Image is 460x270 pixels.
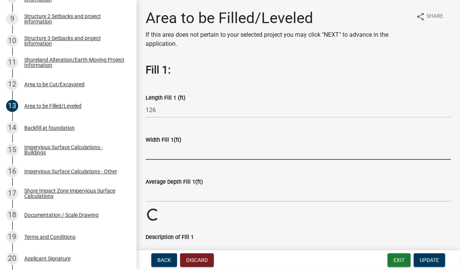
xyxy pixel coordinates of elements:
div: Structure 3 Setbacks and project information [24,36,124,46]
div: Shoreland Alteration/Earth-Moving Project Information [24,57,124,68]
button: shareShare [410,9,449,24]
label: Width Fill 1(ft) [146,137,181,143]
div: 9 [6,13,18,25]
label: Description of Fill 1 [146,235,194,240]
span: Update [420,257,439,263]
label: Length Fill 1 (ft) [146,95,185,101]
div: Backfill at foundation [24,125,75,131]
i: share [416,12,425,21]
strong: Fill 1: [146,64,171,76]
span: Share [427,12,443,21]
div: Documentation / Scale Drawing [24,212,99,218]
div: 11 [6,56,18,69]
div: Impervious Surface Calculations - Other [24,169,117,174]
div: 13 [6,100,18,112]
button: Update [414,253,445,267]
button: Back [151,253,177,267]
div: Structure 2 Setbacks and project information [24,14,124,24]
p: If this area does not pertain to your selected project you may click "NEXT" to advance in the app... [146,30,410,48]
div: 17 [6,187,18,200]
h1: Area to be Filled/Leveled [146,9,410,27]
div: Area to be Cut/Excavated [24,82,85,87]
div: 15 [6,144,18,156]
div: 12 [6,78,18,91]
div: Applicant Signature [24,256,71,261]
div: 10 [6,35,18,47]
div: 19 [6,231,18,243]
div: 16 [6,165,18,178]
div: Terms and Conditions [24,234,75,240]
div: Area to be Filled/Leveled [24,103,82,109]
div: 14 [6,122,18,134]
div: 20 [6,253,18,265]
div: 18 [6,209,18,221]
button: Discard [180,253,214,267]
button: Exit [388,253,411,267]
span: Back [157,257,171,263]
div: Impervious Surface Calculations - Buildings [24,145,124,155]
div: Shore Impact Zone Impervious Surface Calculations [24,188,124,199]
label: Average Depth Fill 1(ft) [146,179,203,185]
